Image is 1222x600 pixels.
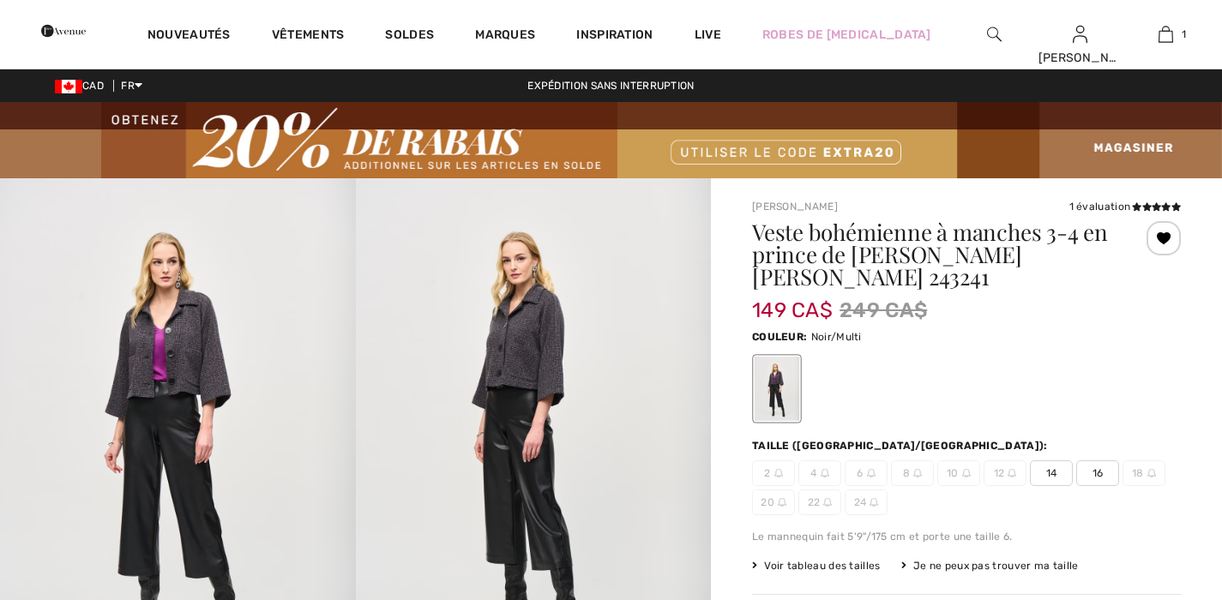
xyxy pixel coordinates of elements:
span: 149 CA$ [752,281,833,322]
span: Voir tableau des tailles [752,558,881,573]
img: ring-m.svg [774,469,783,477]
a: Marques [475,27,535,45]
span: 2 [752,460,795,486]
h1: Veste bohémienne à manches 3-4 en prince de [PERSON_NAME] [PERSON_NAME] 243241 [752,221,1110,288]
span: 10 [937,460,980,486]
span: Noir/Multi [811,331,862,343]
a: Soldes [385,27,434,45]
div: Je ne peux pas trouver ma taille [901,558,1079,573]
a: Nouveautés [147,27,231,45]
div: Taille ([GEOGRAPHIC_DATA]/[GEOGRAPHIC_DATA]): [752,438,1051,453]
img: Canadian Dollar [55,80,82,93]
span: 14 [1030,460,1073,486]
a: Robes de [MEDICAL_DATA] [762,26,931,44]
a: Vêtements [272,27,345,45]
div: Le mannequin fait 5'9"/175 cm et porte une taille 6. [752,529,1181,544]
img: ring-m.svg [870,498,878,507]
a: [PERSON_NAME] [752,201,838,213]
img: ring-m.svg [962,469,971,477]
span: 22 [798,489,841,515]
span: Couleur: [752,331,807,343]
span: 8 [891,460,934,486]
span: 16 [1076,460,1119,486]
img: ring-m.svg [778,498,786,507]
span: 1 [1182,27,1186,42]
div: Noir/Multi [755,357,799,421]
img: Mon panier [1159,24,1173,45]
img: ring-m.svg [867,469,876,477]
span: 20 [752,489,795,515]
img: ring-m.svg [1147,469,1156,477]
div: 1 évaluation [1069,199,1181,214]
img: ring-m.svg [823,498,832,507]
span: 18 [1123,460,1165,486]
span: 6 [845,460,888,486]
a: Live [695,26,721,44]
span: 12 [984,460,1026,486]
span: 249 CA$ [840,295,927,326]
span: 4 [798,460,841,486]
img: recherche [987,24,1002,45]
span: FR [121,80,142,92]
img: ring-m.svg [821,469,829,477]
a: 1 [1123,24,1207,45]
a: Se connecter [1073,26,1087,42]
span: 24 [845,489,888,515]
div: [PERSON_NAME] [1038,49,1123,67]
img: ring-m.svg [1008,469,1016,477]
img: Mes infos [1073,24,1087,45]
img: 1ère Avenue [41,14,86,48]
img: ring-m.svg [913,469,922,477]
span: CAD [55,80,111,92]
span: Inspiration [576,27,653,45]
